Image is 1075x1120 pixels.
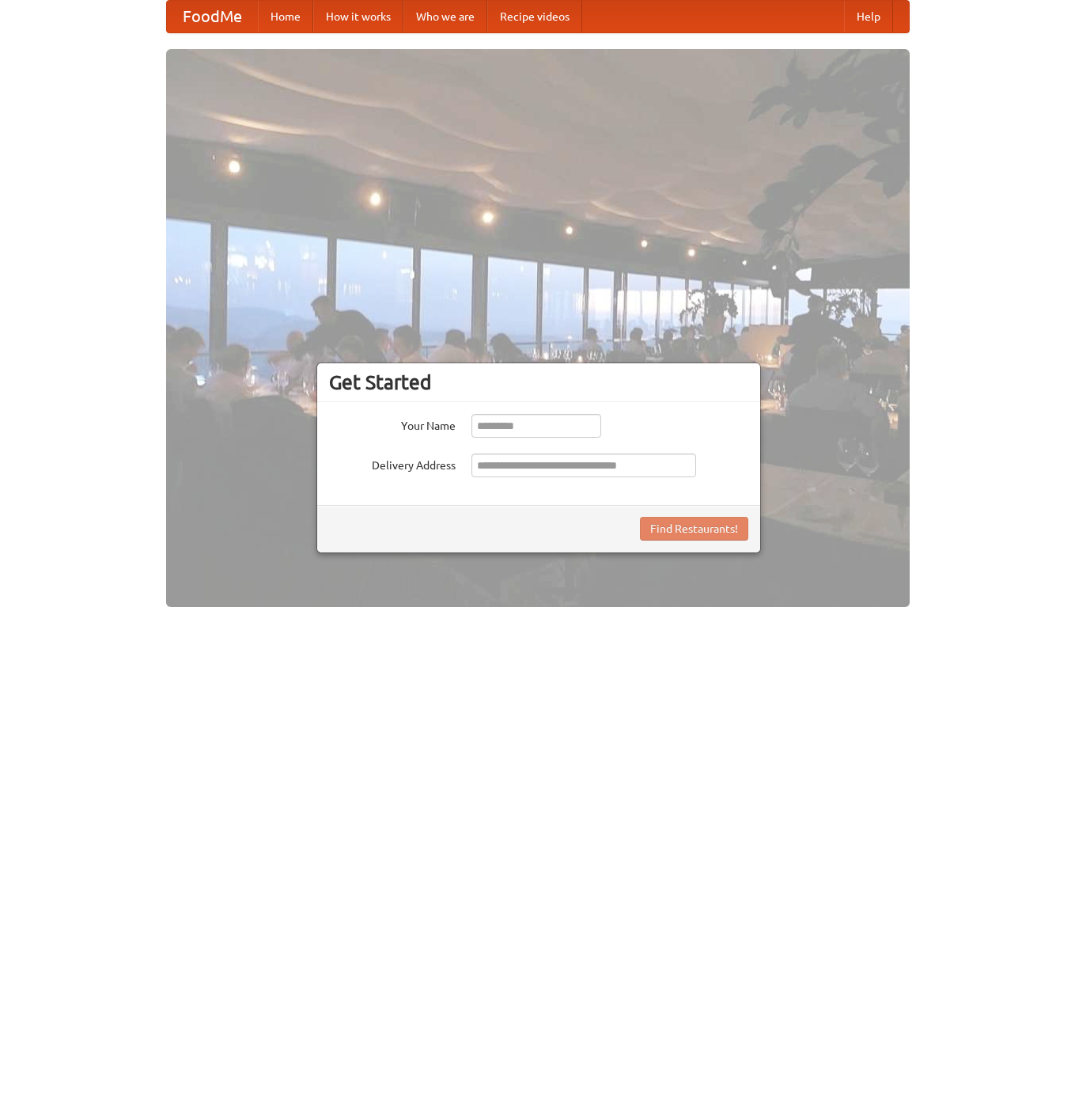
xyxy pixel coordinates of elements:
[329,454,456,473] label: Delivery Address
[403,1,487,32] a: Who we are
[844,1,893,32] a: Help
[329,370,748,394] h3: Get Started
[167,1,258,32] a: FoodMe
[640,517,748,541] button: Find Restaurants!
[258,1,313,32] a: Home
[329,414,456,434] label: Your Name
[487,1,582,32] a: Recipe videos
[313,1,403,32] a: How it works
